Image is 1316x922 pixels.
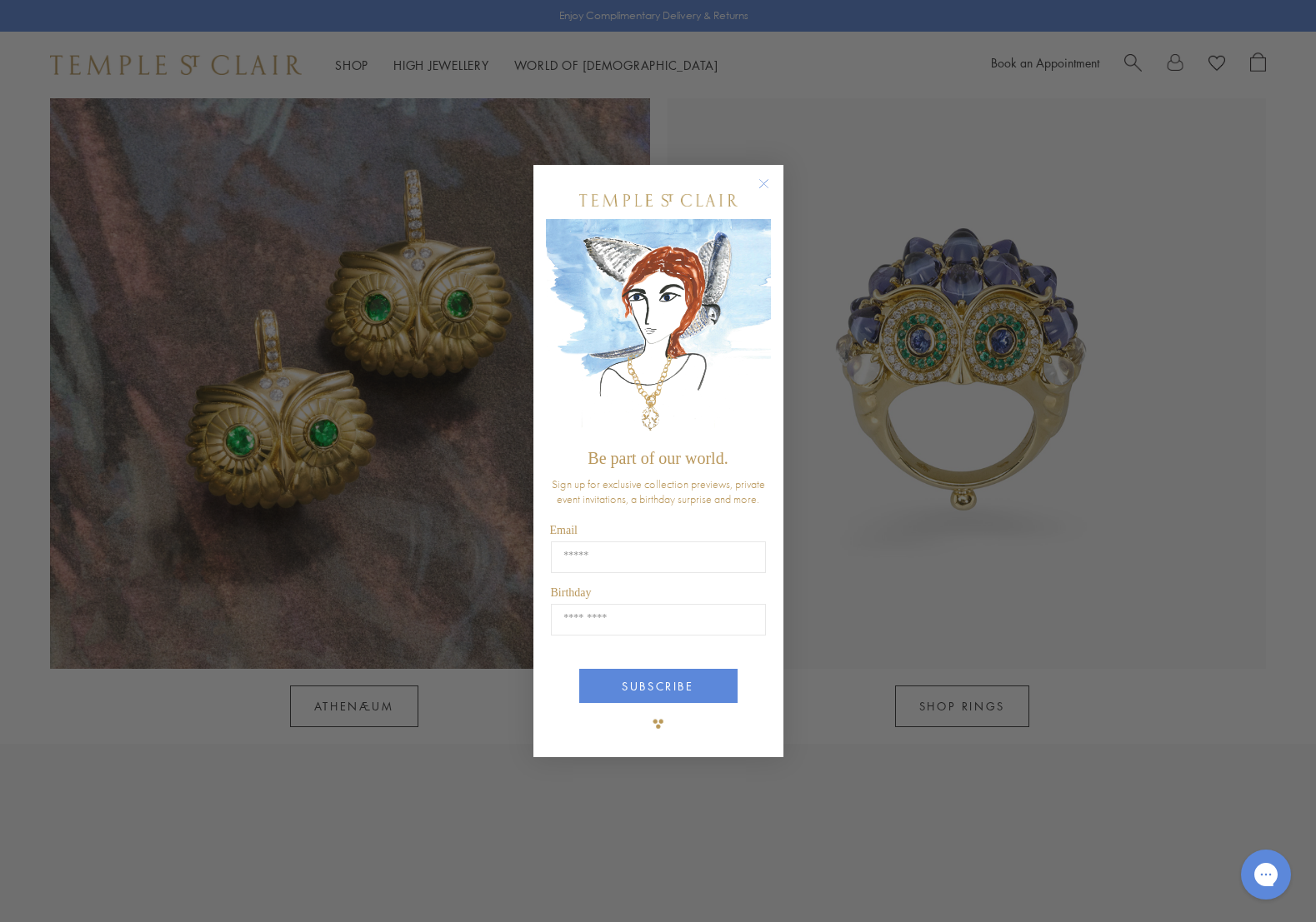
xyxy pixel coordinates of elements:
span: Email [550,524,578,536]
img: TSC [642,707,675,740]
span: Birthday [551,586,592,599]
button: SUBSCRIBE [579,669,738,703]
span: Be part of our world. [588,449,728,467]
iframe: Gorgias live chat messenger [1233,844,1299,905]
img: Temple St. Clair [579,194,738,207]
img: c4a9eb12-d91a-4d4a-8ee0-386386f4f338.jpeg [546,219,771,441]
span: Sign up for exclusive collection previews, private event invitations, a birthday surprise and more. [552,476,765,506]
input: Email [551,541,766,573]
button: Close dialog [762,182,783,202]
